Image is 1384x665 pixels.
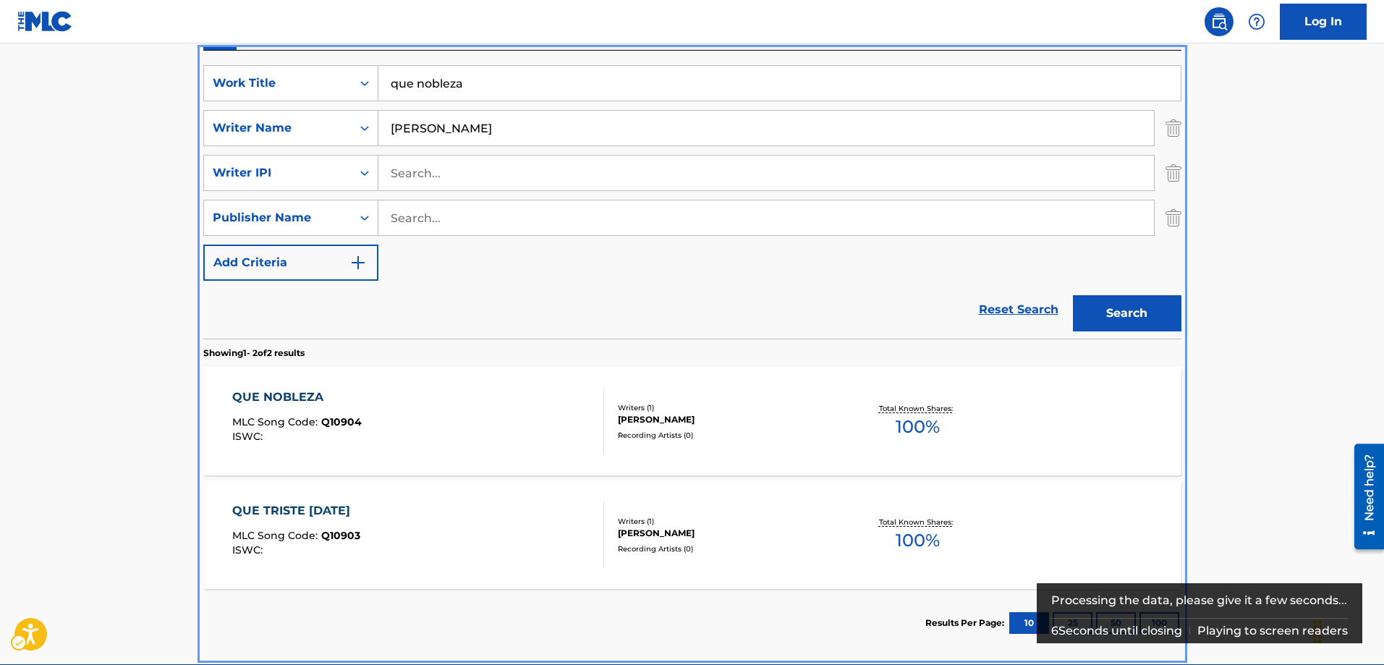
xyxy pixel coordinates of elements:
[203,480,1181,589] a: QUE TRISTE [DATE]MLC Song Code:Q10903ISWC:Writers (1)[PERSON_NAME]Recording Artists (0)Total Know...
[203,347,305,360] p: Showing 1 - 2 of 2 results
[618,527,836,540] div: [PERSON_NAME]
[618,402,836,413] div: Writers ( 1 )
[925,617,1008,630] p: Results Per Page:
[203,367,1181,475] a: QUE NOBLEZAMLC Song Code:Q10904ISWC:Writers (1)[PERSON_NAME]Recording Artists (0)Total Known Shar...
[1343,439,1384,555] iframe: Iframe | Resource Center
[378,200,1154,235] input: Search...
[1166,155,1181,191] img: Delete Criterion
[1280,4,1367,40] a: Log In
[879,517,956,528] p: Total Known Shares:
[352,200,378,235] div: On
[378,156,1154,190] input: Search...
[618,413,836,426] div: [PERSON_NAME]
[378,66,1181,101] input: Search...
[321,415,362,428] span: Q10904
[349,254,367,271] img: 9d2ae6d4665cec9f34b9.svg
[618,516,836,527] div: Writers ( 1 )
[1248,13,1265,30] img: help
[213,209,343,226] div: Publisher Name
[1166,110,1181,146] img: Delete Criterion
[232,430,266,443] span: ISWC :
[618,543,836,554] div: Recording Artists ( 0 )
[1166,200,1181,236] img: Delete Criterion
[232,415,321,428] span: MLC Song Code :
[1073,295,1181,331] button: Search
[1009,612,1049,634] button: 10
[896,414,940,440] span: 100 %
[352,111,378,145] div: On
[618,430,836,441] div: Recording Artists ( 0 )
[232,389,362,406] div: QUE NOBLEZA
[1051,583,1349,618] div: Processing the data, please give it a few seconds...
[352,156,378,190] div: On
[17,11,73,32] img: MLC Logo
[232,543,266,556] span: ISWC :
[232,529,321,542] span: MLC Song Code :
[1210,13,1228,30] img: search
[203,65,1181,339] form: Search Form
[972,294,1066,326] a: Reset Search
[1051,624,1058,638] span: 6
[213,119,343,137] div: Writer Name
[232,502,360,520] div: QUE TRISTE [DATE]
[213,164,343,182] div: Writer IPI
[352,66,378,101] div: On
[378,111,1154,145] input: Search...
[213,75,343,92] div: Work Title
[896,528,940,554] span: 100 %
[879,403,956,414] p: Total Known Shares:
[203,245,378,281] button: Add Criteria
[321,529,360,542] span: Q10903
